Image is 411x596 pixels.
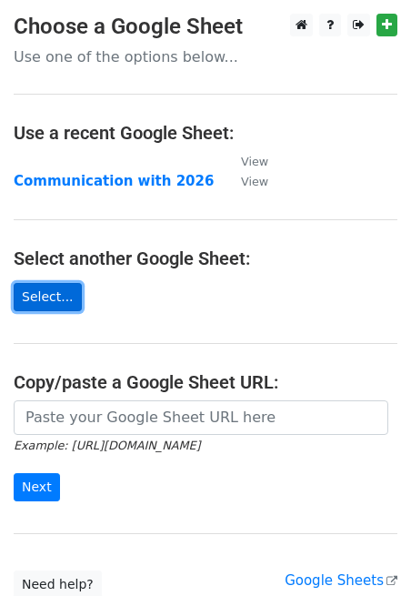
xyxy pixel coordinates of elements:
h3: Choose a Google Sheet [14,14,397,40]
small: View [241,155,268,168]
input: Next [14,473,60,501]
a: View [223,173,268,189]
small: Example: [URL][DOMAIN_NAME] [14,439,200,452]
h4: Copy/paste a Google Sheet URL: [14,371,397,393]
a: Select... [14,283,82,311]
iframe: Chat Widget [320,509,411,596]
a: Google Sheets [285,572,397,589]
a: View [223,153,268,169]
h4: Select another Google Sheet: [14,247,397,269]
a: Communication with 2026 [14,173,214,189]
p: Use one of the options below... [14,47,397,66]
input: Paste your Google Sheet URL here [14,400,388,435]
h4: Use a recent Google Sheet: [14,122,397,144]
small: View [241,175,268,188]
